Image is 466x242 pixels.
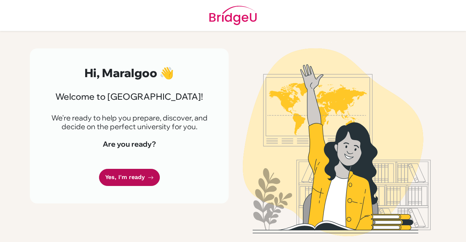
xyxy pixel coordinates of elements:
h2: Hi, Maralgoo 👋 [47,66,211,80]
a: Yes, I'm ready [99,169,160,186]
h3: Welcome to [GEOGRAPHIC_DATA]! [47,91,211,102]
p: We're ready to help you prepare, discover, and decide on the perfect university for you. [47,114,211,131]
h4: Are you ready? [47,140,211,148]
